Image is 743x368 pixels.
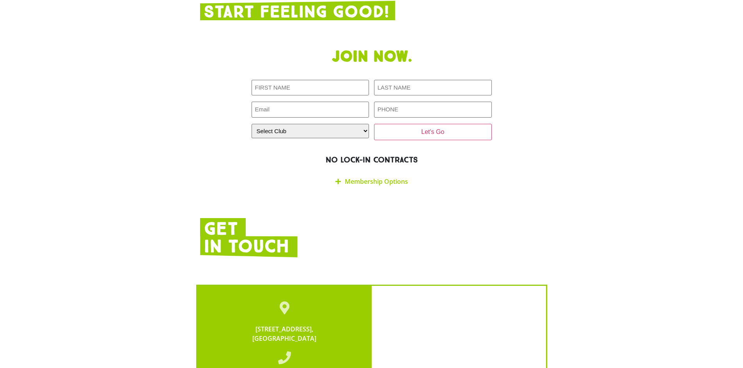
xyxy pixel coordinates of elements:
[374,102,492,118] input: PHONE
[252,80,369,96] input: FIRST NAME
[374,80,492,96] input: LAST NAME
[345,177,408,186] a: Membership Options
[252,102,369,118] input: Email
[200,48,543,66] h1: Join now.
[252,325,316,343] a: [STREET_ADDRESS],[GEOGRAPHIC_DATA]
[374,124,492,140] input: Let's Go
[252,173,492,191] div: Membership Options
[200,155,543,165] h2: NO LOCK-IN CONTRACTS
